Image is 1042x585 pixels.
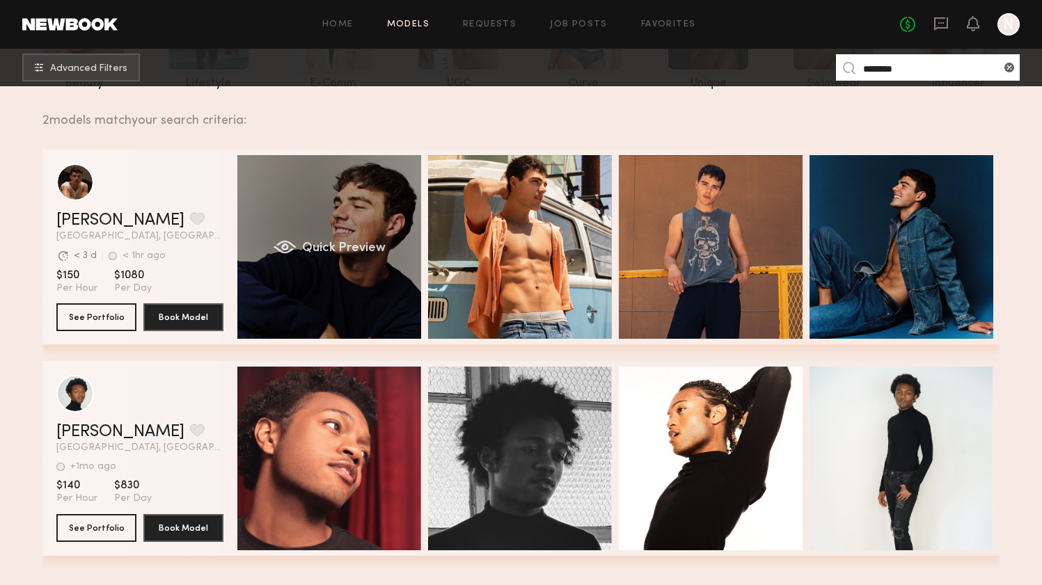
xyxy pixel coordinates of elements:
a: [PERSON_NAME] [56,424,184,440]
a: [PERSON_NAME] [56,212,184,229]
span: [GEOGRAPHIC_DATA], [GEOGRAPHIC_DATA] [56,443,223,453]
span: $1080 [114,269,152,282]
span: Quick Preview [302,242,386,255]
a: Job Posts [550,20,608,29]
div: < 3 d [74,251,97,261]
span: $830 [114,479,152,492]
span: Per Hour [56,282,97,295]
span: Per Day [114,492,152,505]
button: Book Model [143,514,223,542]
span: $140 [56,479,97,492]
span: Per Day [114,282,152,295]
div: 2 models match your search criteria: [42,98,988,127]
span: $150 [56,269,97,282]
div: grid [42,150,1000,572]
a: Home [322,20,354,29]
button: See Portfolio [56,303,136,331]
div: < 1hr ago [123,251,166,261]
div: +1mo ago [70,462,116,472]
button: See Portfolio [56,514,136,542]
a: Models [387,20,429,29]
button: Advanced Filters [22,54,140,81]
button: Book Model [143,303,223,331]
a: N [997,13,1020,35]
span: [GEOGRAPHIC_DATA], [GEOGRAPHIC_DATA] [56,232,223,241]
a: Favorites [641,20,696,29]
span: Advanced Filters [50,64,127,74]
span: Per Hour [56,492,97,505]
a: Requests [463,20,516,29]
